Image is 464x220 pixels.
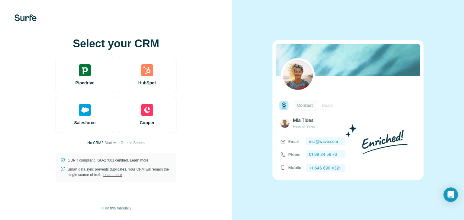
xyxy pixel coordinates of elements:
[272,40,424,180] img: none image
[68,167,172,178] p: Smart data sync prevents duplicates. Your CRM will remain the single source of truth.
[443,187,458,202] div: Open Intercom Messenger
[79,104,91,116] img: salesforce's logo
[14,14,37,21] img: Surfe's logo
[101,206,131,211] span: I’ll do this manually
[103,173,122,177] a: Learn more
[79,64,91,76] img: pipedrive's logo
[56,38,176,50] h1: Select your CRM
[140,120,155,126] span: Copper
[68,158,148,163] p: GDPR compliant. ISO-27001 certified.
[141,64,153,76] img: hubspot's logo
[74,120,96,126] span: Salesforce
[87,140,103,146] p: No CRM?
[105,140,145,146] button: Start with Google Sheets
[130,158,148,162] a: Learn more
[141,104,153,116] img: copper's logo
[96,204,135,213] button: I’ll do this manually
[138,80,156,86] span: HubSpot
[75,80,94,86] span: Pipedrive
